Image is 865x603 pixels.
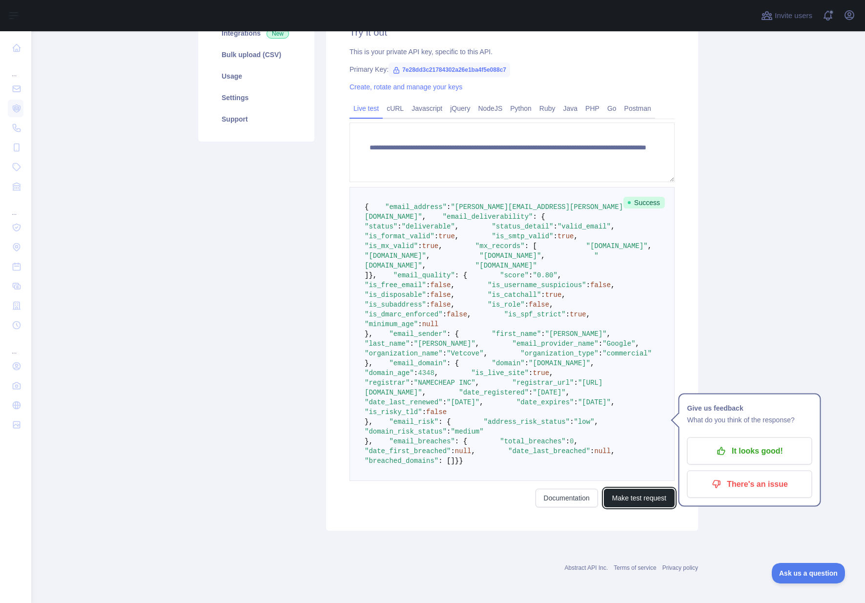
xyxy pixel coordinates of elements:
span: , [611,398,615,406]
span: , [590,359,594,367]
a: Abstract API Inc. [565,564,608,571]
a: Bulk upload (CSV) [210,44,303,65]
p: There's an issue [695,476,805,493]
span: true [438,232,455,240]
span: "is_smtp_valid" [492,232,553,240]
a: Create, rotate and manage your keys [350,83,462,91]
span: , [484,350,488,357]
span: "email_quality" [393,271,455,279]
a: Postman [620,101,655,116]
span: "is_live_site" [471,369,529,377]
span: 4348 [418,369,434,377]
span: , [549,369,553,377]
a: Go [603,101,620,116]
span: , [557,271,561,279]
span: } [455,457,459,465]
span: true [533,369,550,377]
span: : { [447,330,459,338]
span: , [426,252,430,260]
span: : { [438,418,451,426]
span: , [451,301,454,309]
span: , [434,369,438,377]
span: , [451,291,454,299]
span: "score" [500,271,529,279]
span: : { [447,359,459,367]
span: : { [533,213,545,221]
span: , [561,291,565,299]
span: "email_deliverability" [443,213,533,221]
span: "is_spf_strict" [504,311,566,318]
span: , [422,213,426,221]
div: ... [8,59,23,78]
a: Terms of service [614,564,656,571]
span: : [418,320,422,328]
span: : [] [438,457,455,465]
span: : { [455,437,467,445]
a: Python [506,101,535,116]
span: : [ [525,242,537,250]
span: null [595,447,611,455]
a: Usage [210,65,303,87]
span: "deliverable" [402,223,455,230]
span: "is_dmarc_enforced" [365,311,443,318]
span: , [574,232,578,240]
span: , [648,242,652,250]
span: , [636,340,639,348]
span: "email_domain" [389,359,447,367]
span: "[DATE]" [533,389,565,396]
span: "low" [574,418,595,426]
span: "[DOMAIN_NAME]" [475,262,537,270]
a: Settings [210,87,303,108]
span: : [574,398,578,406]
span: "date_last_renewed" [365,398,443,406]
span: Success [623,197,665,208]
span: "[DATE]" [578,398,611,406]
span: , [438,242,442,250]
span: "date_last_breached" [508,447,590,455]
span: "email_breaches" [389,437,454,445]
span: : [529,389,533,396]
span: } [459,457,463,465]
a: Live test [350,101,383,116]
span: false [529,301,549,309]
div: ... [8,336,23,355]
span: , [586,311,590,318]
span: "[PERSON_NAME][EMAIL_ADDRESS][PERSON_NAME][DOMAIN_NAME]" [365,203,623,221]
span: : [525,359,529,367]
a: Documentation [535,489,598,507]
span: : [451,447,454,455]
span: , [455,223,459,230]
span: "is_subaddress" [365,301,426,309]
span: ] [365,271,369,279]
span: "Google" [602,340,635,348]
span: "mx_records" [475,242,525,250]
span: "registrar_url" [512,379,574,387]
span: : [586,281,590,289]
span: : [426,301,430,309]
span: : [541,330,545,338]
span: "NAMECHEAP INC" [414,379,475,387]
span: : { [455,271,467,279]
span: "is_risky_tld" [365,408,422,416]
span: false [590,281,611,289]
span: "address_risk_status" [484,418,570,426]
button: Make test request [604,489,675,507]
span: "registrar" [365,379,410,387]
span: "breached_domains" [365,457,438,465]
span: , [471,447,475,455]
h1: Give us feedback [687,402,812,414]
span: "total_breaches" [500,437,565,445]
span: : [529,369,533,377]
a: Ruby [535,101,559,116]
p: It looks good! [695,443,805,459]
span: }, [369,271,377,279]
span: Invite users [775,10,812,21]
span: "date_first_breached" [365,447,451,455]
span: "medium" [451,428,483,436]
span: "is_mx_valid" [365,242,418,250]
span: , [611,281,615,289]
a: Privacy policy [662,564,698,571]
span: "email_provider_name" [512,340,598,348]
span: : [529,271,533,279]
span: : [525,301,529,309]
